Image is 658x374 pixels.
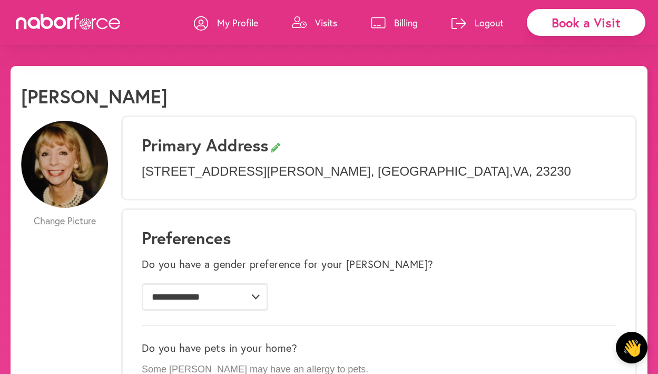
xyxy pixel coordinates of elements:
[394,16,418,29] p: Billing
[475,16,504,29] p: Logout
[142,258,434,271] label: Do you have a gender preference for your [PERSON_NAME]?
[142,342,297,354] label: Do you have pets in your home?
[21,121,108,208] img: m6EfGE4SJOnbkOf0TujV
[194,7,258,39] a: My Profile
[142,135,616,155] h3: Primary Address
[34,215,96,227] span: Change Picture
[315,16,337,29] p: Visits
[622,339,642,357] div: 👋
[616,332,647,363] button: 👋
[371,7,418,39] a: Billing
[527,9,645,36] div: Book a Visit
[142,228,616,248] h1: Preferences
[451,7,504,39] a: Logout
[292,7,337,39] a: Visits
[21,85,168,108] h1: [PERSON_NAME]
[217,16,258,29] p: My Profile
[142,164,616,179] p: [STREET_ADDRESS][PERSON_NAME] , [GEOGRAPHIC_DATA] , VA , 23230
